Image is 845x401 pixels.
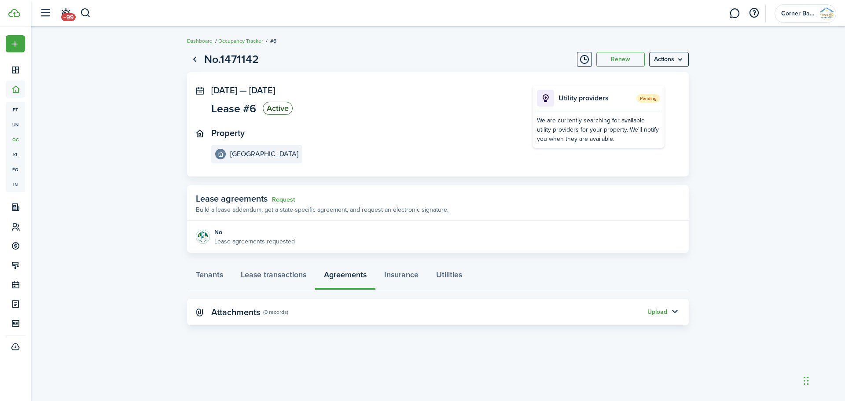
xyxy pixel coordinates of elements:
panel-main-title: Property [211,128,245,138]
div: Drag [804,368,809,394]
span: #6 [270,37,276,45]
p: Utility providers [558,93,634,103]
a: oc [6,132,25,147]
a: un [6,117,25,132]
a: Request [272,196,295,203]
div: We are currently searching for available utility providers for your property. We’ll notify you wh... [537,116,660,143]
a: Notifications [57,2,74,25]
h1: No.1471142 [204,51,259,68]
button: Search [80,6,91,21]
panel-main-title: Attachments [211,307,260,317]
a: kl [6,147,25,162]
e-details-info-title: [GEOGRAPHIC_DATA] [230,150,298,158]
button: Renew [596,52,645,67]
span: Lease agreements [196,192,268,205]
button: Open menu [649,52,689,67]
button: Timeline [577,52,592,67]
a: Insurance [375,264,427,290]
menu-btn: Actions [649,52,689,67]
panel-main-subtitle: (0 records) [263,308,288,316]
img: Agreement e-sign [196,230,210,244]
div: No [214,228,295,237]
a: Occupancy Tracker [218,37,263,45]
a: in [6,177,25,192]
img: TenantCloud [8,9,20,17]
a: Dashboard [187,37,213,45]
button: Open sidebar [37,5,54,22]
span: — [239,84,247,97]
span: [DATE] [211,84,237,97]
button: Open resource center [746,6,761,21]
img: Corner Bay Properties LLC [820,7,834,21]
a: eq [6,162,25,177]
span: Corner Bay Properties LLC [781,11,816,17]
p: Lease agreements requested [214,237,295,246]
a: Utilities [427,264,471,290]
a: pt [6,102,25,117]
a: Messaging [726,2,743,25]
button: Upload [647,309,667,316]
span: [DATE] [249,84,275,97]
span: Pending [636,94,660,103]
a: Go back [187,52,202,67]
span: +99 [61,13,76,21]
button: Toggle accordion [667,305,682,320]
button: Open menu [6,35,25,52]
a: Lease transactions [232,264,315,290]
span: Lease #6 [211,103,256,114]
p: Build a lease addendum, get a state-specific agreement, and request an electronic signature. [196,205,448,214]
status: Active [263,102,293,115]
iframe: Chat Widget [698,306,845,401]
a: Tenants [187,264,232,290]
